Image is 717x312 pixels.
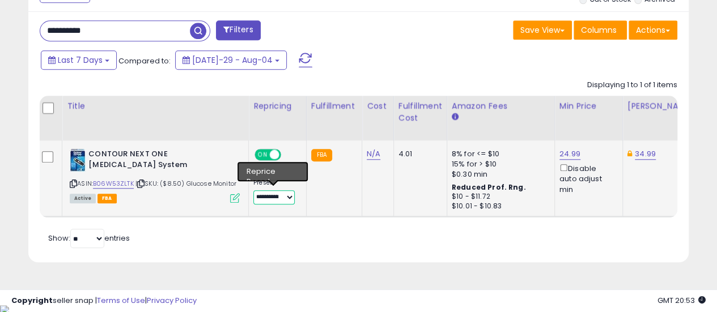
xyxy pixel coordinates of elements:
[452,169,546,179] div: $0.30 min
[58,54,103,66] span: Last 7 Days
[88,149,226,173] b: CONTOUR NEXT ONE [MEDICAL_DATA] System
[398,149,438,159] div: 4.01
[367,148,380,160] a: N/A
[253,100,302,112] div: Repricing
[398,100,442,124] div: Fulfillment Cost
[559,148,580,160] a: 24.99
[11,296,197,306] div: seller snap | |
[175,50,287,70] button: [DATE]-29 - Aug-04
[657,295,706,306] span: 2025-08-12 20:53 GMT
[70,149,240,202] div: ASIN:
[581,24,617,36] span: Columns
[311,149,332,161] small: FBA
[135,179,236,188] span: | SKU: ($8.50) Glucose Monitor
[559,100,618,112] div: Min Price
[70,194,96,203] span: All listings currently available for purchase on Amazon
[452,159,546,169] div: 15% for > $10
[452,149,546,159] div: 8% for <= $10
[627,100,695,112] div: [PERSON_NAME]
[279,150,298,160] span: OFF
[118,55,171,66] span: Compared to:
[311,100,357,112] div: Fulfillment
[452,100,550,112] div: Amazon Fees
[41,50,117,70] button: Last 7 Days
[216,20,260,40] button: Filters
[629,20,677,40] button: Actions
[48,233,130,243] span: Show: entries
[253,166,298,177] div: Amazon AI *
[93,179,134,189] a: B06W53ZLTK
[452,112,459,122] small: Amazon Fees.
[67,100,244,112] div: Title
[97,194,117,203] span: FBA
[256,150,270,160] span: ON
[367,100,389,112] div: Cost
[253,179,298,204] div: Preset:
[559,162,614,195] div: Disable auto adjust min
[452,192,546,202] div: $10 - $11.72
[147,295,197,306] a: Privacy Policy
[587,80,677,91] div: Displaying 1 to 1 of 1 items
[192,54,273,66] span: [DATE]-29 - Aug-04
[70,149,86,172] img: 41pNSdPxumL._SL40_.jpg
[452,202,546,211] div: $10.01 - $10.83
[11,295,53,306] strong: Copyright
[452,182,526,192] b: Reduced Prof. Rng.
[635,148,656,160] a: 34.99
[574,20,627,40] button: Columns
[513,20,572,40] button: Save View
[97,295,145,306] a: Terms of Use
